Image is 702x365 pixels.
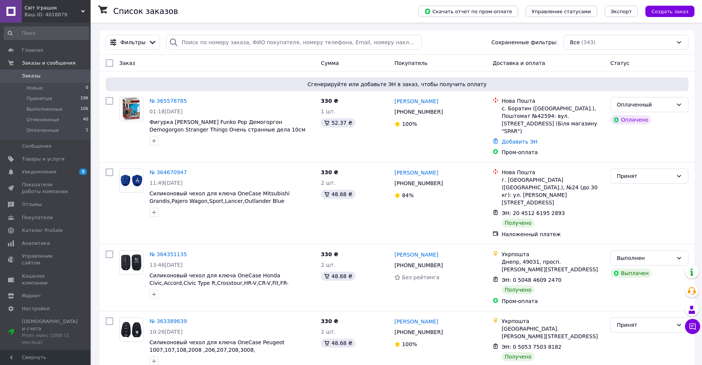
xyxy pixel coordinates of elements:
[119,97,143,121] a: Фото товару
[502,258,604,273] div: Днепр, 49031, просп. [PERSON_NAME][STREET_ADDRESS]
[22,156,65,162] span: Товары и услуги
[321,98,338,104] span: 330 ₴
[526,6,597,17] button: Управление статусами
[22,332,78,346] div: Prom микс 1000 (3 месяца)
[149,119,305,140] a: Фигурка [PERSON_NAME] Funko Pop Демогоргон Demogorgon Stranger Things Очень странные дела 10см Синий
[638,8,694,14] a: Создать заказ
[149,262,183,268] span: 13:46[DATE]
[26,116,59,123] span: Отмененные
[651,9,688,14] span: Создать заказ
[502,169,604,176] div: Нова Пошта
[393,107,444,117] div: [PHONE_NUMBER]
[321,190,355,199] div: 48.68 ₴
[502,139,537,145] a: Добавить ЭН
[611,9,632,14] span: Экспорт
[22,201,42,208] span: Отзывы
[22,47,43,54] span: Главная
[394,60,428,66] span: Покупатель
[605,6,638,17] button: Экспорт
[321,262,336,268] span: 2 шт.
[321,60,339,66] span: Сумма
[149,272,289,294] a: Силиконовый чехол для ключа OneCase Honda Civic,Accord,Civic Type R,Crosstour,HR-V,CR-V,Fit,FR-V,...
[149,318,187,324] a: № 363389639
[321,180,336,186] span: 2 шт.
[617,172,673,180] div: Принят
[502,230,604,238] div: Наложенный платеж
[80,95,88,102] span: 196
[109,80,685,88] span: Сгенерируйте или добавьте ЭН в заказ, чтобы получить оплату
[119,169,143,193] a: Фото товару
[502,344,562,350] span: ЭН: 0 5053 7503 8182
[393,178,444,189] div: [PHONE_NUMBER]
[321,251,338,257] span: 330 ₴
[502,352,534,361] div: Получено
[149,190,289,204] span: Силиконовый чехол для ключа OneCase Mitsubishi Grandis,Pajero Wagon,Sport,Lancer,Outlander Blue
[402,274,439,280] span: Без рейтинга
[617,101,673,109] div: Оплаченный
[502,176,604,206] div: г. [GEOGRAPHIC_DATA] ([GEOGRAPHIC_DATA].), №24 (до 30 кг): ул. [PERSON_NAME][STREET_ADDRESS]
[149,169,187,175] a: № 364670947
[394,97,438,105] a: [PERSON_NAME]
[149,98,187,104] a: № 365578785
[321,108,336,114] span: 1 шт.
[393,260,444,271] div: [PHONE_NUMBER]
[119,317,143,342] a: Фото товару
[402,341,417,347] span: 100%
[502,105,604,135] div: с. Боратин ([GEOGRAPHIC_DATA].), Поштомат №42594: вул. [STREET_ADDRESS] (Біля магазину "SPAR")
[26,85,43,91] span: Новые
[610,115,651,124] div: Оплачено
[22,273,70,286] span: Кошелек компании
[502,210,565,216] span: ЭН: 20 4512 6195 2893
[502,317,604,325] div: Укрпошта
[321,272,355,281] div: 48.68 ₴
[502,218,534,227] div: Получено
[321,118,355,127] div: 52.37 ₴
[149,108,183,114] span: 01:18[DATE]
[119,60,135,66] span: Заказ
[502,325,604,340] div: [GEOGRAPHIC_DATA]. [PERSON_NAME][STREET_ADDRESS]
[149,329,183,335] span: 10:26[DATE]
[502,148,604,156] div: Пром-оплата
[22,73,40,79] span: Заказы
[120,39,145,46] span: Фильтры
[22,169,56,175] span: Уведомления
[25,11,91,18] div: Ваш ID: 4018879
[321,339,355,348] div: 48.68 ₴
[493,60,545,66] span: Доставка и оплата
[25,5,81,11] span: Світ Іграшок
[22,318,78,346] span: [DEMOGRAPHIC_DATA] и счета
[617,321,673,329] div: Принят
[645,6,694,17] button: Создать заказ
[22,214,53,221] span: Покупатели
[610,60,630,66] span: Статус
[502,285,534,294] div: Получено
[22,305,49,312] span: Настройки
[321,318,338,324] span: 330 ₴
[149,339,285,360] a: Силиконовый чехол для ключа OneCase Peugeot 1007,107,108,2008 ,206,207,208,3008, 301,307,308,4008...
[83,116,88,123] span: 40
[26,95,52,102] span: Принятые
[685,319,700,334] button: Чат с покупателем
[394,251,438,258] a: [PERSON_NAME]
[22,227,63,234] span: Каталог ProSale
[402,192,414,198] span: 84%
[120,251,143,274] img: Фото товару
[119,251,143,275] a: Фото товару
[502,251,604,258] div: Укрпошта
[22,181,70,195] span: Показатели работы компании
[22,60,75,67] span: Заказы и сообщения
[26,106,63,113] span: Выполненные
[120,169,143,192] img: Фото товару
[321,169,338,175] span: 330 ₴
[86,85,88,91] span: 0
[394,318,438,325] a: [PERSON_NAME]
[502,277,562,283] span: ЭН: 0 5048 4609 2470
[149,180,183,186] span: 11:49[DATE]
[570,39,580,46] span: Все
[22,240,50,247] span: Аналитика
[502,297,604,305] div: Пром-оплата
[113,7,178,16] h1: Список заказов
